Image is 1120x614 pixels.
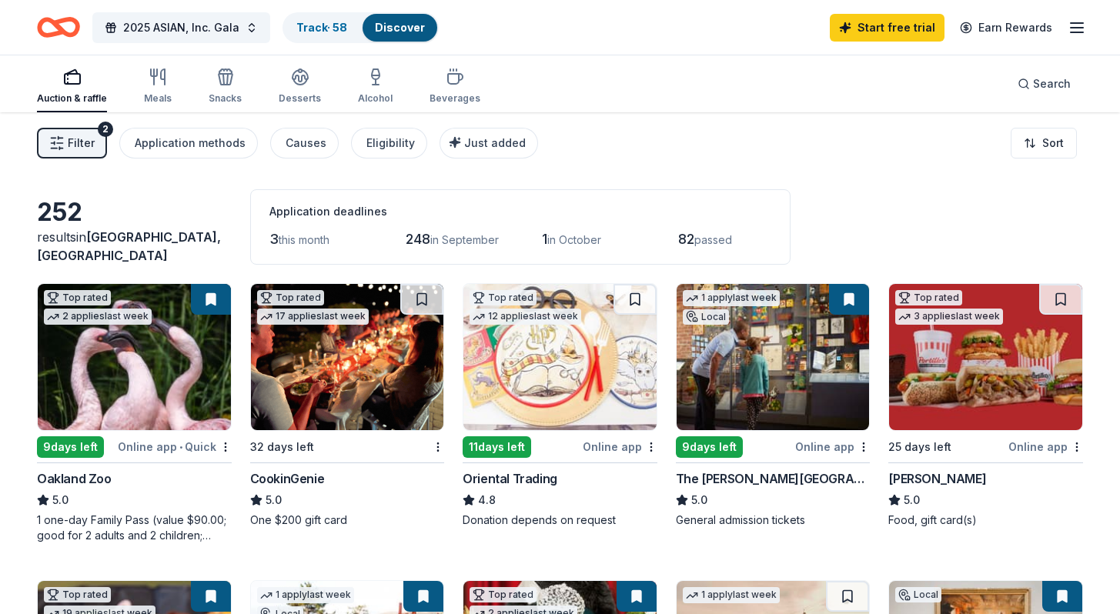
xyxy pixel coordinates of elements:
[430,92,480,105] div: Beverages
[279,92,321,105] div: Desserts
[279,62,321,112] button: Desserts
[283,12,439,43] button: Track· 58Discover
[250,438,314,456] div: 32 days left
[37,228,232,265] div: results
[694,233,732,246] span: passed
[279,233,329,246] span: this month
[430,233,499,246] span: in September
[470,587,537,602] div: Top rated
[888,469,986,488] div: [PERSON_NAME]
[683,309,729,325] div: Local
[888,512,1083,528] div: Food, gift card(s)
[270,128,339,159] button: Causes
[37,92,107,105] div: Auction & raffle
[795,437,870,456] div: Online app
[250,283,445,528] a: Image for CookinGenieTop rated17 applieslast week32 days leftCookinGenie5.0One $200 gift card
[92,12,270,43] button: 2025 ASIAN, Inc. Gala
[269,231,279,247] span: 3
[37,197,232,228] div: 252
[37,9,80,45] a: Home
[209,62,242,112] button: Snacks
[547,233,601,246] span: in October
[358,62,393,112] button: Alcohol
[1008,437,1083,456] div: Online app
[52,491,69,509] span: 5.0
[68,134,95,152] span: Filter
[583,437,657,456] div: Online app
[951,14,1061,42] a: Earn Rewards
[888,283,1083,528] a: Image for Portillo'sTop rated3 applieslast week25 days leftOnline app[PERSON_NAME]5.0Food, gift c...
[266,491,282,509] span: 5.0
[250,469,325,488] div: CookinGenie
[904,491,920,509] span: 5.0
[463,436,531,458] div: 11 days left
[1042,134,1064,152] span: Sort
[37,229,221,263] span: [GEOGRAPHIC_DATA], [GEOGRAPHIC_DATA]
[257,290,324,305] div: Top rated
[119,128,258,159] button: Application methods
[44,309,152,325] div: 2 applies last week
[691,491,707,509] span: 5.0
[895,290,962,305] div: Top rated
[179,441,182,453] span: •
[676,283,871,528] a: Image for The Walt Disney Museum1 applylast weekLocal9days leftOnline appThe [PERSON_NAME][GEOGRA...
[683,290,780,306] div: 1 apply last week
[38,284,231,430] img: Image for Oakland Zoo
[37,229,221,263] span: in
[678,231,694,247] span: 82
[830,14,944,42] a: Start free trial
[358,92,393,105] div: Alcohol
[676,436,743,458] div: 9 days left
[375,21,425,34] a: Discover
[37,128,107,159] button: Filter2
[1005,68,1083,99] button: Search
[463,512,657,528] div: Donation depends on request
[406,231,430,247] span: 248
[464,136,526,149] span: Just added
[209,92,242,105] div: Snacks
[37,436,104,458] div: 9 days left
[470,290,537,305] div: Top rated
[257,309,369,325] div: 17 applies last week
[888,438,951,456] div: 25 days left
[895,587,941,602] div: Local
[478,491,496,509] span: 4.8
[677,284,870,430] img: Image for The Walt Disney Museum
[895,309,1003,325] div: 3 applies last week
[366,134,415,152] div: Eligibility
[676,512,871,528] div: General admission tickets
[463,283,657,528] a: Image for Oriental TradingTop rated12 applieslast week11days leftOnline appOriental Trading4.8Don...
[351,128,427,159] button: Eligibility
[676,469,871,488] div: The [PERSON_NAME][GEOGRAPHIC_DATA]
[37,62,107,112] button: Auction & raffle
[98,122,113,137] div: 2
[463,469,557,488] div: Oriental Trading
[430,62,480,112] button: Beverages
[440,128,538,159] button: Just added
[44,290,111,305] div: Top rated
[123,18,239,37] span: 2025 ASIAN, Inc. Gala
[683,587,780,603] div: 1 apply last week
[1033,75,1071,93] span: Search
[44,587,111,602] div: Top rated
[144,62,172,112] button: Meals
[1011,128,1077,159] button: Sort
[37,512,232,543] div: 1 one-day Family Pass (value $90.00; good for 2 adults and 2 children; parking is included)
[250,512,445,528] div: One $200 gift card
[470,309,581,325] div: 12 applies last week
[257,587,354,603] div: 1 apply last week
[269,202,771,221] div: Application deadlines
[144,92,172,105] div: Meals
[889,284,1082,430] img: Image for Portillo's
[135,134,246,152] div: Application methods
[37,283,232,543] a: Image for Oakland ZooTop rated2 applieslast week9days leftOnline app•QuickOakland Zoo5.01 one-day...
[296,21,347,34] a: Track· 58
[37,469,112,488] div: Oakland Zoo
[118,437,232,456] div: Online app Quick
[542,231,547,247] span: 1
[251,284,444,430] img: Image for CookinGenie
[463,284,657,430] img: Image for Oriental Trading
[286,134,326,152] div: Causes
